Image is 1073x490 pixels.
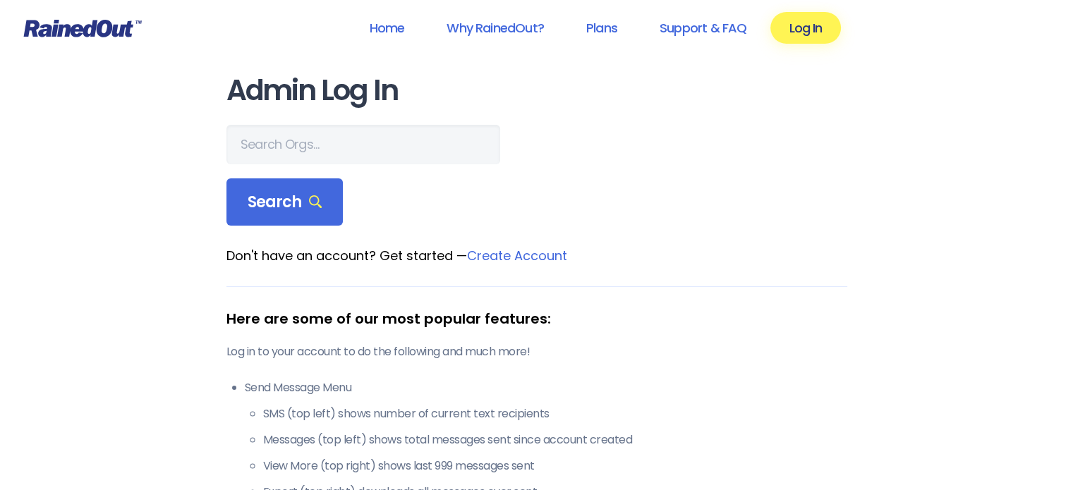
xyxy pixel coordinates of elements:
[263,431,847,448] li: Messages (top left) shows total messages sent since account created
[263,458,847,474] li: View More (top right) shows last 999 messages sent
[226,343,847,360] p: Log in to your account to do the following and much more!
[226,178,344,226] div: Search
[467,247,567,264] a: Create Account
[770,12,840,44] a: Log In
[226,125,500,164] input: Search Orgs…
[226,308,847,329] div: Here are some of our most popular features:
[428,12,562,44] a: Why RainedOut?
[568,12,636,44] a: Plans
[226,75,847,106] h1: Admin Log In
[248,192,322,212] span: Search
[263,405,847,422] li: SMS (top left) shows number of current text recipients
[351,12,423,44] a: Home
[641,12,765,44] a: Support & FAQ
